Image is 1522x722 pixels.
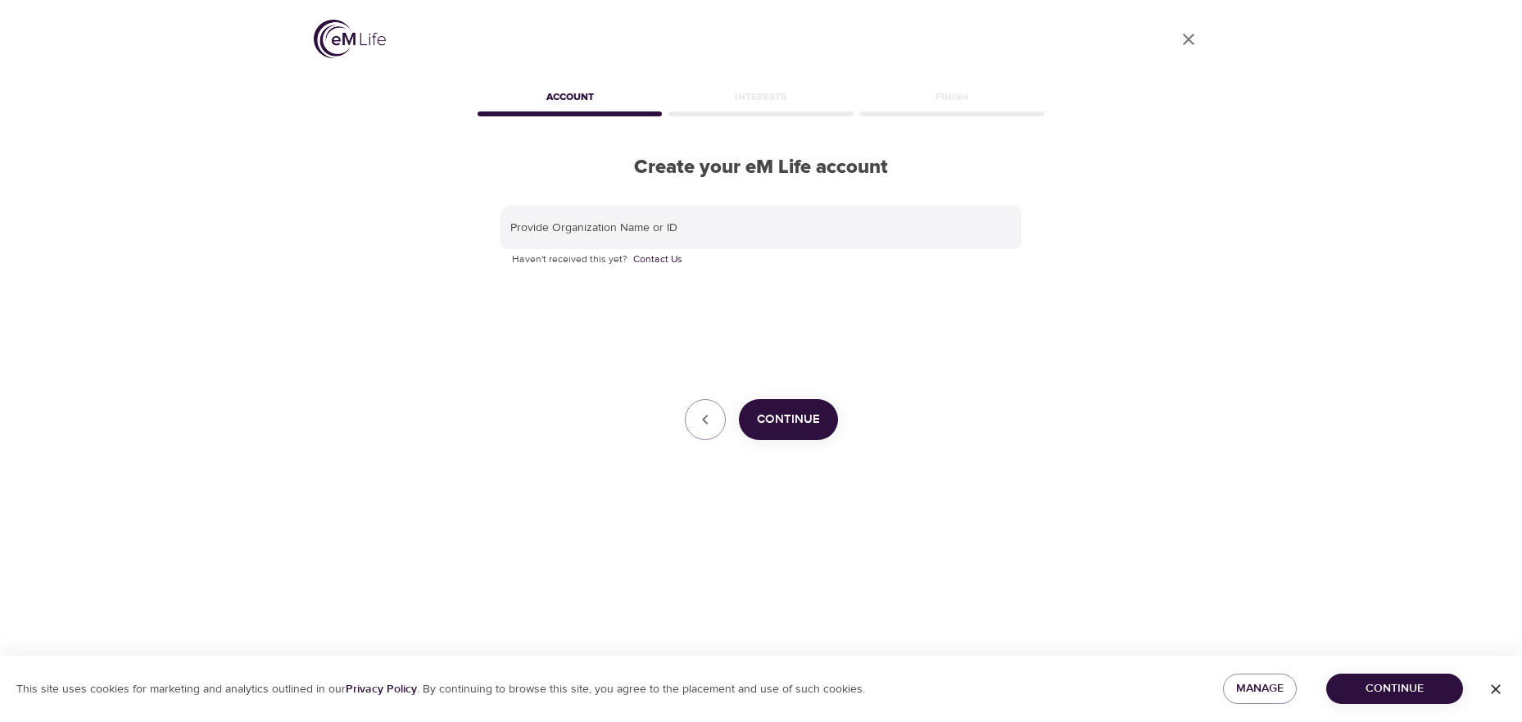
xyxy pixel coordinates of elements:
[1236,679,1284,699] span: Manage
[757,409,820,430] span: Continue
[1223,674,1297,704] button: Manage
[1169,20,1208,59] a: close
[739,399,838,440] button: Continue
[633,252,682,268] a: Contact Us
[314,20,386,58] img: logo
[474,156,1048,179] h2: Create your eM Life account
[1326,674,1463,704] button: Continue
[512,252,1010,268] p: Haven't received this yet?
[346,682,417,697] a: Privacy Policy
[1339,679,1450,699] span: Continue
